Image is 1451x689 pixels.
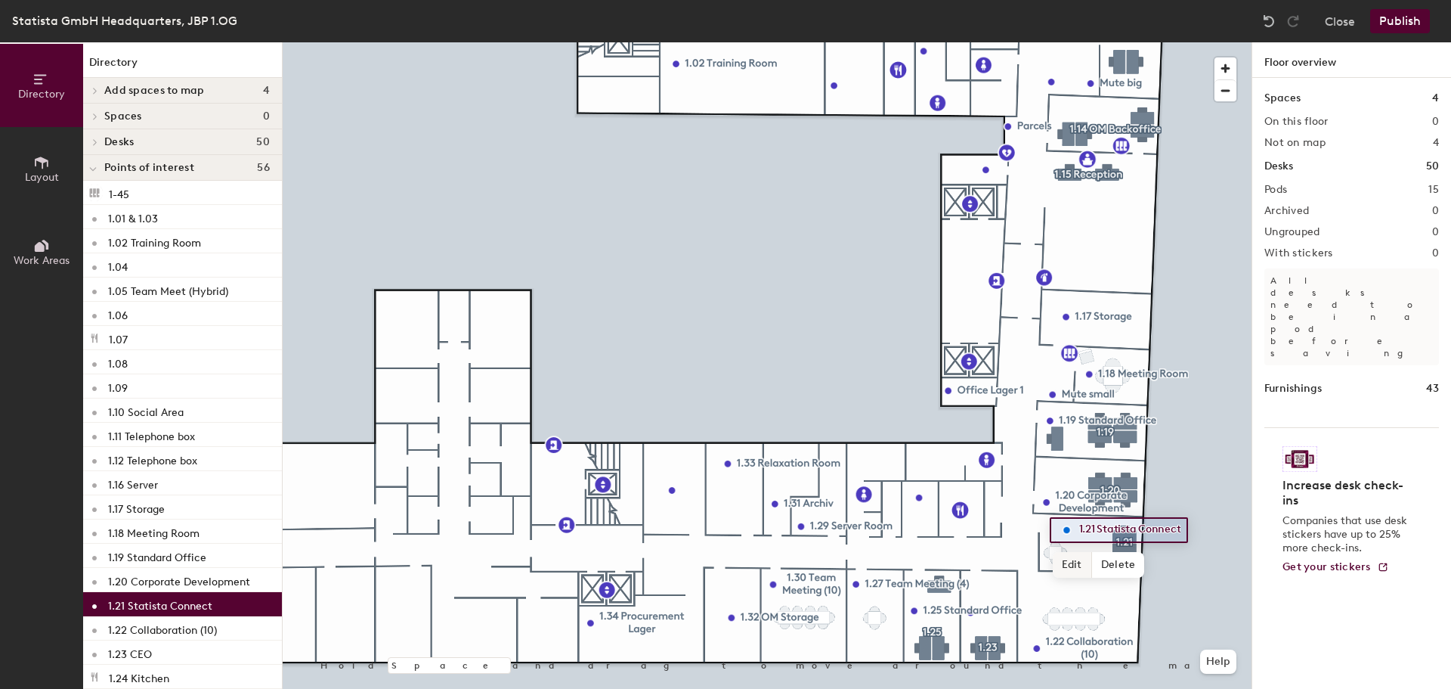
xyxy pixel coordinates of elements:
p: All desks need to be in a pod before saving [1264,268,1439,365]
button: Help [1200,650,1236,674]
a: Get your stickers [1282,561,1389,574]
p: Companies that use desk stickers have up to 25% more check-ins. [1282,514,1412,555]
h1: Desks [1264,158,1293,175]
h2: 15 [1428,184,1439,196]
div: Statista GmbH Headquarters, JBP 1.OG [12,11,237,30]
h4: Increase desk check-ins [1282,478,1412,508]
span: 56 [257,162,270,174]
span: Delete [1092,552,1145,578]
p: 1.17 Storage [108,498,165,516]
span: Desks [104,136,134,148]
p: 1.12 Telephone box [108,450,197,467]
p: 1.10 Social Area [108,402,184,419]
h2: 0 [1432,116,1439,128]
h2: With stickers [1264,247,1333,259]
h2: On this floor [1264,116,1329,128]
h1: 50 [1426,158,1439,175]
p: 1.22 Collaboration (10) [108,619,217,637]
p: 1.19 Standard Office [108,547,206,564]
h2: Ungrouped [1264,226,1320,238]
span: Directory [18,88,65,101]
h1: Furnishings [1264,380,1322,397]
span: Get your stickers [1282,560,1371,573]
h2: 4 [1433,137,1439,149]
h2: Pods [1264,184,1287,196]
span: Spaces [104,110,142,123]
p: 1.07 [109,329,128,346]
h2: 0 [1432,226,1439,238]
p: 1.04 [108,256,128,274]
p: 1.16 Server [108,474,158,492]
p: 1.20 Corporate Development [108,571,250,588]
p: 1-45 [109,184,129,201]
button: Publish [1370,9,1430,33]
p: 1.02 Training Room [108,232,201,250]
img: Sticker logo [1282,446,1317,472]
span: Add spaces to map [104,85,205,97]
h2: Archived [1264,205,1309,217]
span: Edit [1053,552,1092,578]
p: 1.09 [108,377,128,395]
h2: 0 [1432,247,1439,259]
button: Close [1325,9,1355,33]
h1: 4 [1432,90,1439,107]
h1: Directory [83,54,282,78]
span: Layout [25,171,59,184]
p: 1.05 Team Meet (Hybrid) [108,281,228,298]
h2: 0 [1432,205,1439,217]
h1: Spaces [1264,90,1301,107]
img: Redo [1285,14,1301,29]
h2: Not on map [1264,137,1326,149]
p: 1.24 Kitchen [109,668,169,685]
span: 0 [263,110,270,123]
p: 1.21 Statista Connect [108,595,212,613]
span: 4 [263,85,270,97]
span: Points of interest [104,162,194,174]
p: 1.11 Telephone box [108,426,195,443]
h1: 43 [1426,380,1439,397]
span: 50 [256,136,270,148]
p: 1.08 [108,353,128,371]
p: 1.18 Meeting Room [108,523,200,540]
h1: Floor overview [1252,42,1451,78]
p: 1.23 CEO [108,644,152,661]
span: Work Areas [14,254,70,267]
img: Undo [1261,14,1276,29]
p: 1.06 [108,305,128,322]
p: 1.01 & 1.03 [108,208,158,225]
